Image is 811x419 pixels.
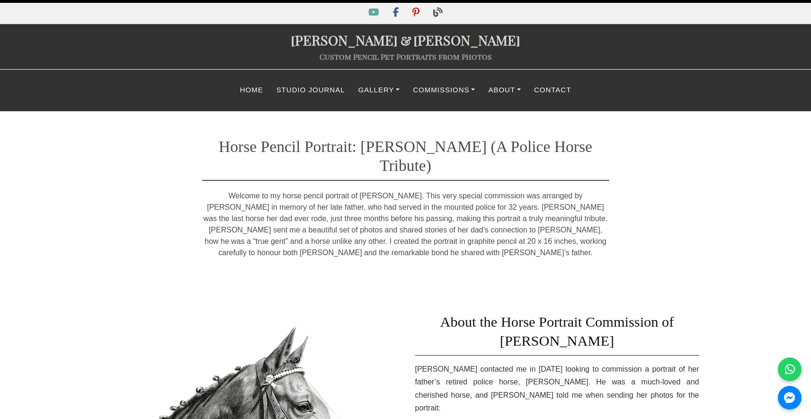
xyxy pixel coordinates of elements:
a: Pinterest [407,9,427,17]
a: YouTube [363,9,387,17]
h2: About the Horse Portrait Commission of [PERSON_NAME] [415,303,699,356]
h1: Horse Pencil Portrait: [PERSON_NAME] (A Police Horse Tribute) [202,123,609,181]
a: Custom Pencil Pet Portraits from Photos [320,52,492,62]
a: [PERSON_NAME]&[PERSON_NAME] [291,31,520,49]
a: WhatsApp [778,357,802,381]
a: Facebook [387,9,407,17]
a: Messenger [778,386,802,410]
a: Blog [428,9,448,17]
p: Welcome to my horse pencil portrait of [PERSON_NAME]. This very special commission was arranged b... [202,190,609,259]
span: & [398,31,413,49]
a: Gallery [352,81,407,99]
p: [PERSON_NAME] contacted me in [DATE] looking to commission a portrait of her father’s retired pol... [415,363,699,414]
a: Contact [527,81,578,99]
a: Studio Journal [270,81,352,99]
a: Commissions [406,81,481,99]
a: About [481,81,527,99]
a: Home [233,81,270,99]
